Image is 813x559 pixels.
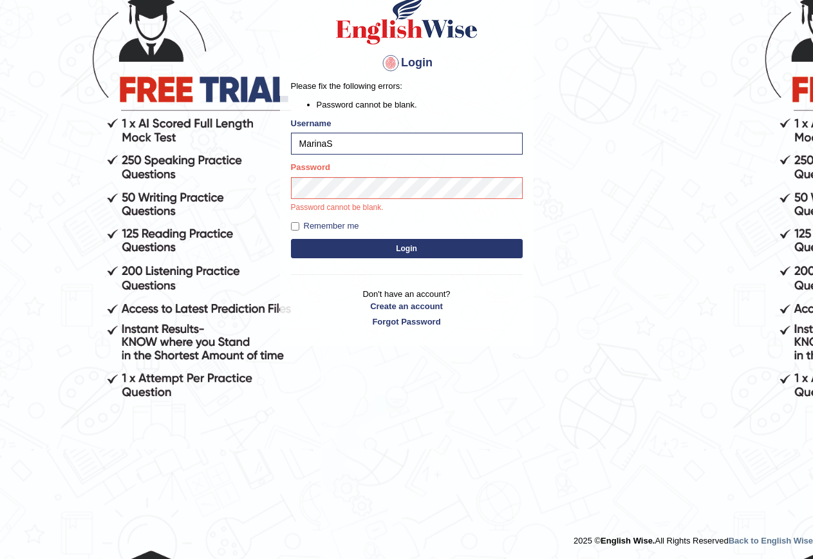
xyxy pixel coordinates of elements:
a: Create an account [291,300,523,312]
li: Password cannot be blank. [317,99,523,111]
label: Username [291,117,332,129]
p: Password cannot be blank. [291,202,523,214]
label: Remember me [291,220,359,232]
h4: Login [291,53,523,73]
strong: English Wise. [601,536,655,545]
label: Password [291,161,330,173]
p: Please fix the following errors: [291,80,523,92]
a: Back to English Wise [729,536,813,545]
div: 2025 © All Rights Reserved [574,528,813,547]
a: Forgot Password [291,316,523,328]
button: Login [291,239,523,258]
input: Remember me [291,222,299,231]
p: Don't have an account? [291,288,523,328]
